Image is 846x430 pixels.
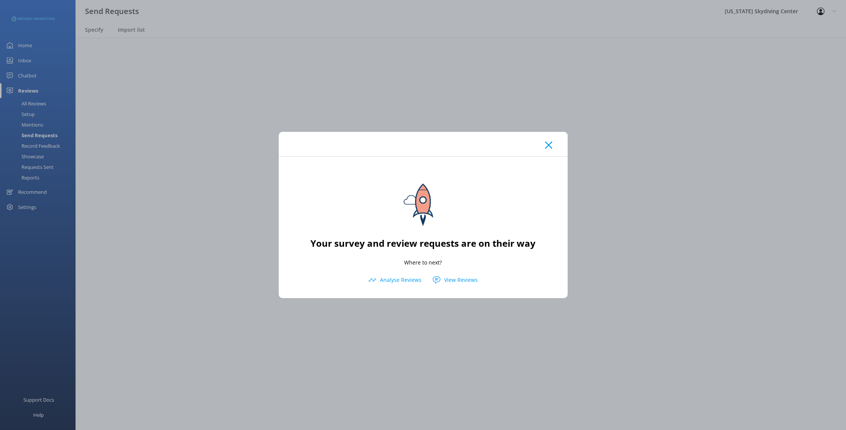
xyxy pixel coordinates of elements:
[389,168,457,236] img: sending...
[310,236,536,251] h2: Your survey and review requests are on their way
[404,258,442,267] p: Where to next?
[545,141,552,149] button: Close
[427,274,483,286] button: View Reviews
[363,274,427,286] button: Analyse Reviews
